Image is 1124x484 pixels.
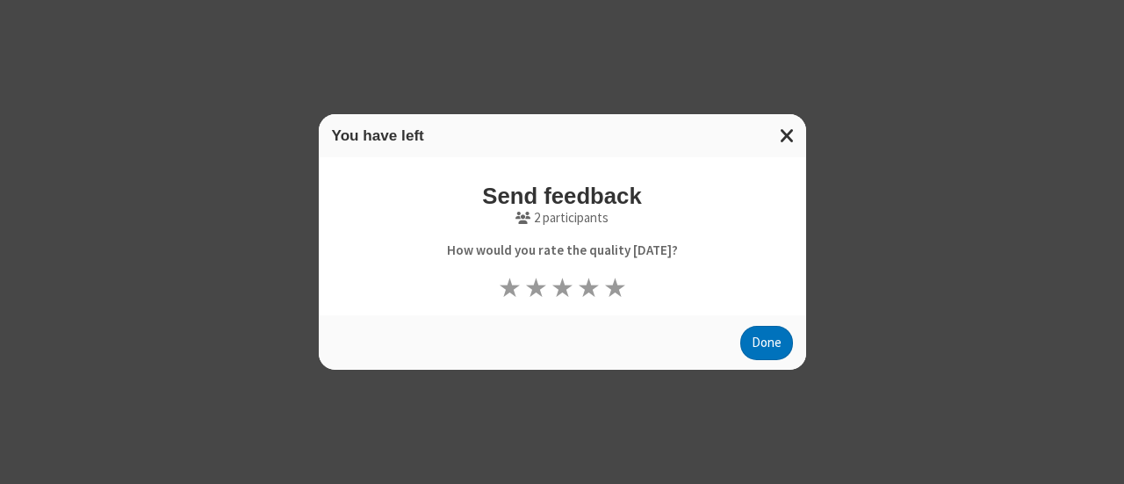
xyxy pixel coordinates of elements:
[769,114,806,157] button: Close modal
[602,274,628,300] button: ★
[332,127,793,144] h3: You have left
[549,274,575,300] button: ★
[382,208,742,228] p: 2 participants
[447,242,678,258] b: How would you rate the quality [DATE]?
[575,274,602,300] button: ★
[522,274,549,300] button: ★
[382,184,742,208] h3: Send feedback
[740,326,793,361] button: Done
[496,274,522,300] button: ★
